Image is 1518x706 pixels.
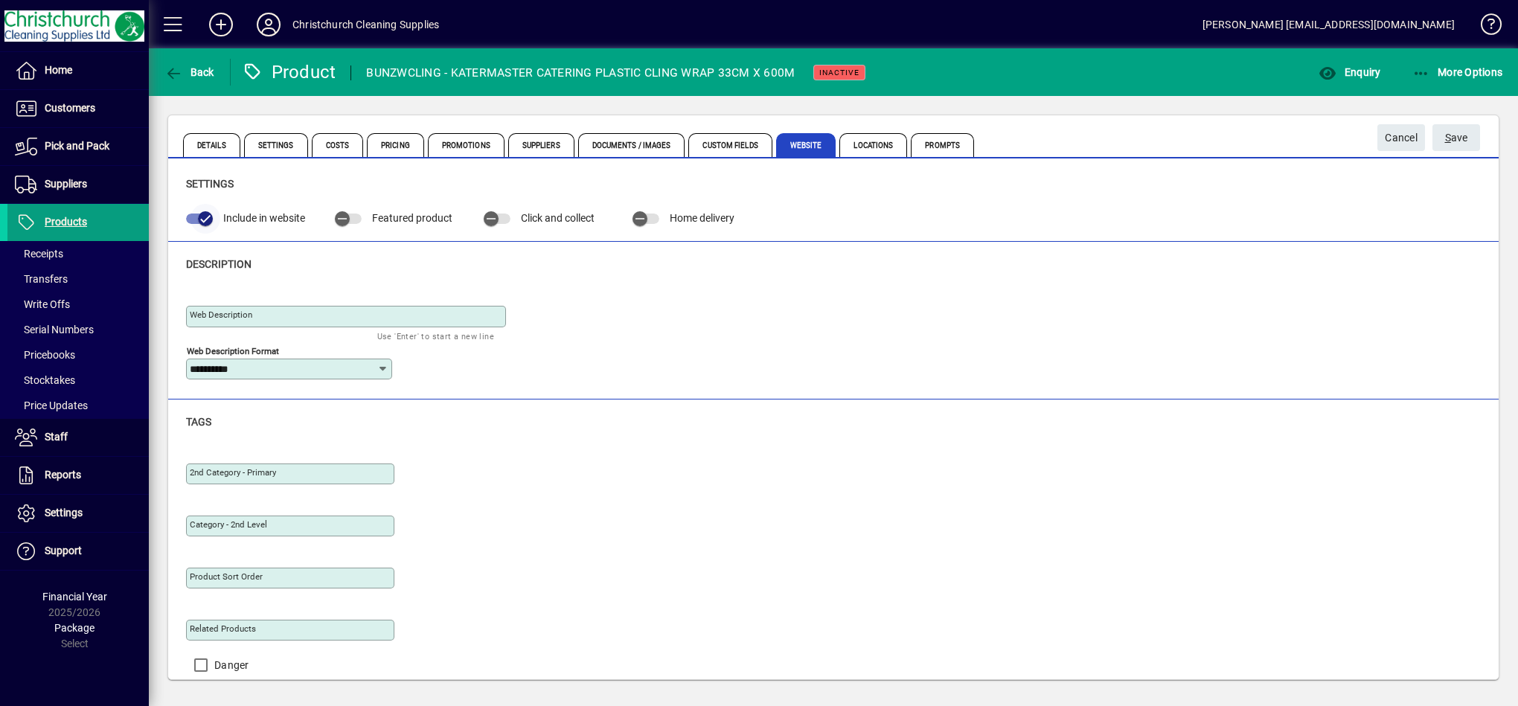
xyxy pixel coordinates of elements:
[7,52,149,89] a: Home
[1445,126,1468,150] span: ave
[15,349,75,361] span: Pricebooks
[819,68,859,77] span: Inactive
[45,64,72,76] span: Home
[7,317,149,342] a: Serial Numbers
[1377,124,1425,151] button: Cancel
[776,133,836,157] span: Website
[1412,66,1503,78] span: More Options
[187,345,279,356] mat-label: Web Description Format
[7,266,149,292] a: Transfers
[7,342,149,368] a: Pricebooks
[7,166,149,203] a: Suppliers
[223,212,305,224] span: Include in website
[7,495,149,532] a: Settings
[1202,13,1455,36] div: [PERSON_NAME] [EMAIL_ADDRESS][DOMAIN_NAME]
[15,298,70,310] span: Write Offs
[1315,59,1384,86] button: Enquiry
[911,133,974,157] span: Prompts
[45,178,87,190] span: Suppliers
[161,59,218,86] button: Back
[190,519,267,530] mat-label: Category - 2nd Level
[7,419,149,456] a: Staff
[1319,66,1380,78] span: Enquiry
[245,11,292,38] button: Profile
[45,507,83,519] span: Settings
[45,140,109,152] span: Pick and Pack
[149,59,231,86] app-page-header-button: Back
[366,61,795,85] div: BUNZWCLING - KATERMASTER CATERING PLASTIC CLING WRAP 33CM X 600M
[7,292,149,317] a: Write Offs
[1385,126,1418,150] span: Cancel
[1445,132,1451,144] span: S
[1470,3,1499,51] a: Knowledge Base
[15,324,94,336] span: Serial Numbers
[186,258,252,270] span: Description
[45,469,81,481] span: Reports
[183,133,240,157] span: Details
[521,212,595,224] span: Click and collect
[688,133,772,157] span: Custom Fields
[244,133,308,157] span: Settings
[292,13,439,36] div: Christchurch Cleaning Supplies
[7,128,149,165] a: Pick and Pack
[670,212,734,224] span: Home delivery
[211,658,249,673] label: Danger
[15,374,75,386] span: Stocktakes
[372,212,452,224] span: Featured product
[312,133,364,157] span: Costs
[15,399,88,411] span: Price Updates
[15,273,68,285] span: Transfers
[428,133,505,157] span: Promotions
[45,216,87,228] span: Products
[42,591,107,603] span: Financial Year
[45,545,82,556] span: Support
[190,309,252,320] mat-label: Web Description
[1432,124,1480,151] button: Save
[1409,59,1507,86] button: More Options
[164,66,214,78] span: Back
[45,431,68,443] span: Staff
[7,368,149,393] a: Stocktakes
[190,467,276,478] mat-label: 2nd Category - Primary
[7,457,149,494] a: Reports
[190,623,256,634] mat-label: Related Products
[377,327,494,344] mat-hint: Use 'Enter' to start a new line
[186,416,211,428] span: Tags
[197,11,245,38] button: Add
[186,178,234,190] span: Settings
[508,133,574,157] span: Suppliers
[7,393,149,418] a: Price Updates
[7,533,149,570] a: Support
[242,60,336,84] div: Product
[190,571,263,582] mat-label: Product Sort Order
[45,102,95,114] span: Customers
[367,133,424,157] span: Pricing
[578,133,685,157] span: Documents / Images
[7,241,149,266] a: Receipts
[839,133,907,157] span: Locations
[15,248,63,260] span: Receipts
[7,90,149,127] a: Customers
[54,622,95,634] span: Package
